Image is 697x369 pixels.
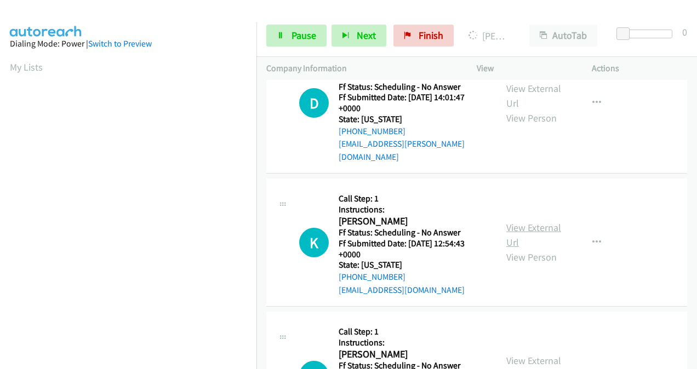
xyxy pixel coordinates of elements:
button: AutoTab [529,25,597,47]
div: The call is yet to be attempted [299,228,329,257]
h5: Call Step: 1 [339,326,487,337]
button: Next [332,25,386,47]
h5: Ff Submitted Date: [DATE] 12:54:43 +0000 [339,238,487,260]
span: Pause [292,29,316,42]
h5: Instructions: [339,204,487,215]
h5: State: [US_STATE] [339,114,487,125]
a: Switch to Preview [88,38,152,49]
a: Finish [393,25,454,47]
span: Next [357,29,376,42]
p: Company Information [266,62,457,75]
p: [PERSON_NAME] [469,28,510,43]
a: [EMAIL_ADDRESS][DOMAIN_NAME] [339,285,465,295]
a: View Person [506,112,557,124]
p: Actions [592,62,687,75]
h1: K [299,228,329,257]
h1: D [299,88,329,118]
h5: State: [US_STATE] [339,260,487,270]
span: Finish [419,29,443,42]
h5: Call Step: 1 [339,193,487,204]
a: [PHONE_NUMBER] [339,126,405,136]
div: The call is yet to be attempted [299,88,329,118]
a: View External Url [506,221,561,249]
div: 0 [682,25,687,39]
h5: Ff Status: Scheduling - No Answer [339,82,487,93]
a: View External Url [506,82,561,109]
div: Dialing Mode: Power | [10,37,247,50]
a: View Person [506,251,557,263]
h5: Ff Status: Scheduling - No Answer [339,227,487,238]
a: Pause [266,25,327,47]
h2: [PERSON_NAME] [339,215,483,228]
a: [EMAIL_ADDRESS][PERSON_NAME][DOMAIN_NAME] [339,139,465,162]
h5: Ff Submitted Date: [DATE] 14:01:47 +0000 [339,92,487,113]
a: [PHONE_NUMBER] [339,272,405,282]
p: View [477,62,572,75]
h5: Instructions: [339,337,487,348]
h2: [PERSON_NAME] [339,348,483,361]
div: Delay between calls (in seconds) [622,30,672,38]
a: My Lists [10,61,43,73]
